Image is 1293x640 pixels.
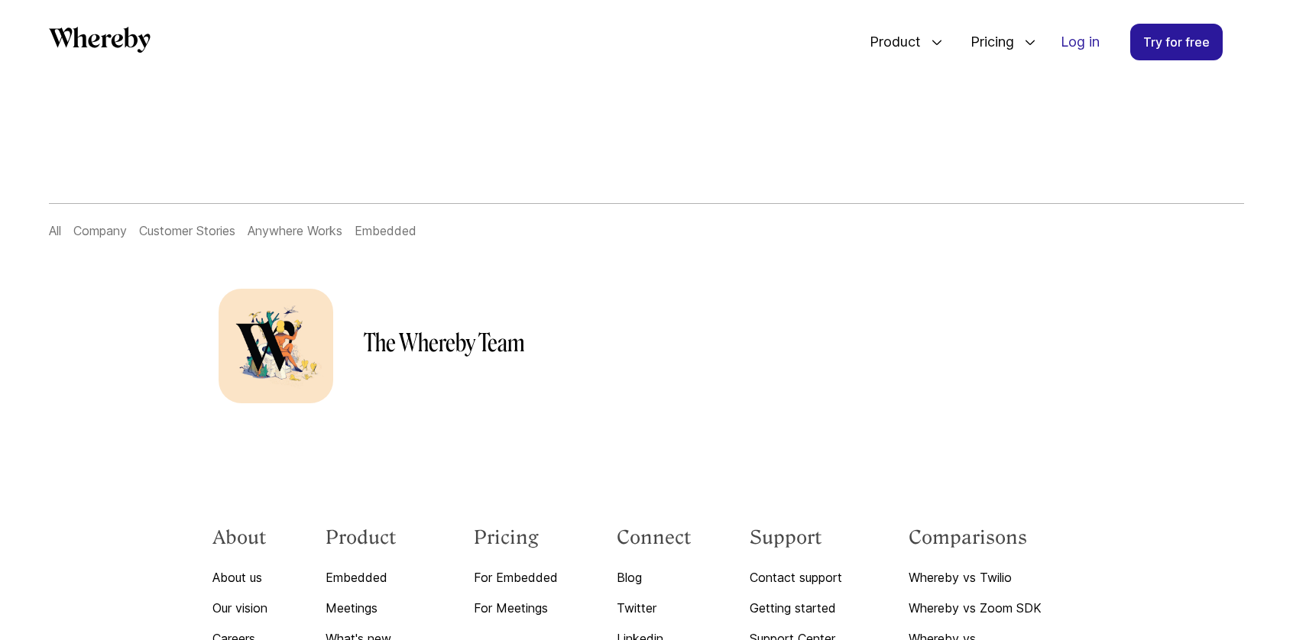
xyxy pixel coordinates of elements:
h1: The Whereby Team [364,330,524,357]
h3: Comparisons [909,525,1081,550]
a: Whereby [49,27,151,58]
a: Whereby vs Twilio [909,568,1081,587]
a: Our vision [212,599,267,617]
a: Twitter [617,599,692,617]
h3: About [212,525,267,550]
a: Try for free [1130,24,1223,60]
a: For Meetings [474,599,558,617]
a: For Embedded [474,568,558,587]
h3: Support [750,525,851,550]
a: Getting started [750,599,851,617]
a: All [49,223,61,238]
a: Anywhere Works [248,223,342,238]
a: Contact support [750,568,851,587]
a: Embedded [326,568,416,587]
a: Whereby vs Zoom SDK [909,599,1081,617]
a: Meetings [326,599,416,617]
a: Log in [1048,24,1112,60]
span: Pricing [955,17,1018,67]
h3: Product [326,525,416,550]
a: About us [212,568,267,587]
a: Blog [617,568,692,587]
a: Embedded [355,223,416,238]
a: Company [73,223,127,238]
a: Customer Stories [139,223,235,238]
h3: Connect [617,525,692,550]
svg: Whereby [49,27,151,53]
span: Product [854,17,925,67]
h3: Pricing [474,525,558,550]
